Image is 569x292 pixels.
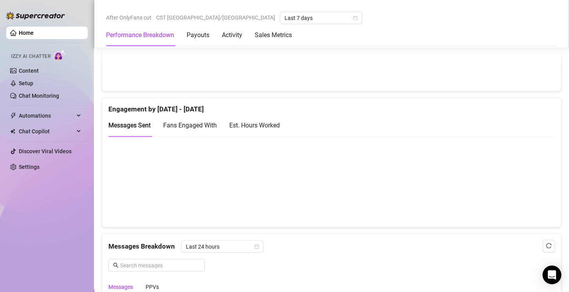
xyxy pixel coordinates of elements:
div: Open Intercom Messenger [542,265,561,284]
a: Chat Monitoring [19,93,59,99]
span: thunderbolt [10,113,16,119]
div: Activity [222,30,242,40]
span: Last 24 hours [186,240,259,252]
div: Est. Hours Worked [229,120,280,130]
div: Payouts [187,30,209,40]
span: reload [546,243,551,248]
div: Performance Breakdown [106,30,174,40]
span: Chat Copilot [19,125,74,138]
span: After OnlyFans cut [106,12,151,23]
div: Messages Breakdown [108,240,555,253]
span: Last 7 days [284,12,357,24]
span: calendar [353,16,358,20]
a: Discover Viral Videos [19,148,72,154]
div: Engagement by [DATE] - [DATE] [108,98,555,115]
img: Chat Copilot [10,129,15,134]
img: AI Chatter [54,50,66,61]
a: Home [19,30,34,36]
div: PPVs [146,282,159,291]
span: CST [GEOGRAPHIC_DATA]/[GEOGRAPHIC_DATA] [156,12,275,23]
span: search [113,262,119,268]
span: calendar [254,244,259,249]
div: Messages [108,282,133,291]
span: Izzy AI Chatter [11,53,50,60]
a: Setup [19,80,33,86]
a: Content [19,68,39,74]
input: Search messages [120,261,200,269]
img: logo-BBDzfeDw.svg [6,12,65,20]
a: Settings [19,164,40,170]
span: Automations [19,109,74,122]
div: Sales Metrics [255,30,292,40]
span: Fans Engaged With [163,122,217,129]
span: Messages Sent [108,122,151,129]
